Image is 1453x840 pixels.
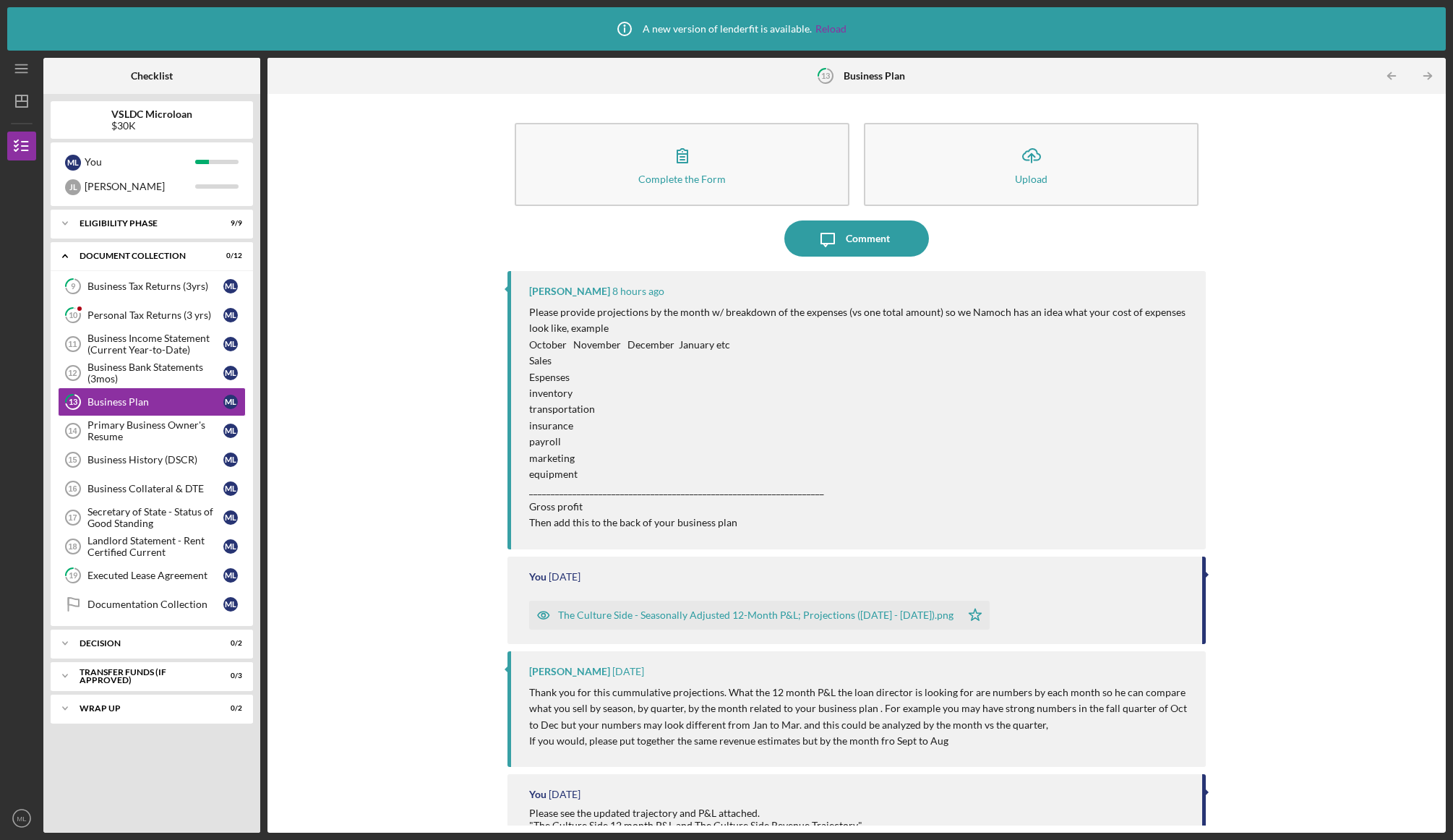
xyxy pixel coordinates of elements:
[223,510,238,525] div: M L
[68,340,77,348] tspan: 11
[612,286,664,297] time: 2025-09-05 13:37
[529,337,1191,353] p: October November December January etc
[529,385,1191,401] p: inventory
[223,308,238,322] div: M L
[85,174,195,199] div: [PERSON_NAME]
[69,311,78,320] tspan: 10
[529,571,547,583] div: You
[216,639,242,648] div: 0 / 2
[223,337,238,351] div: M L
[1015,173,1047,184] div: Upload
[87,396,223,408] div: Business Plan
[529,369,1191,385] p: Espenses
[87,535,223,558] div: Landlord Statement - Rent Certified Current
[529,733,1191,749] p: If you would, please put together the same revenue estimates but by the month fro Sept to Aug
[71,282,76,291] tspan: 9
[815,23,846,35] a: Reload
[68,542,77,551] tspan: 18
[17,815,27,823] text: ML
[529,401,1191,417] p: transportation
[223,453,238,467] div: M L
[80,704,206,713] div: Wrap Up
[69,571,78,580] tspan: 19
[69,398,77,407] tspan: 13
[80,219,206,228] div: Eligibility Phase
[111,120,192,132] div: $30K
[80,252,206,260] div: Document Collection
[85,150,195,174] div: You
[529,466,1191,482] p: equipment
[58,301,246,330] a: 10Personal Tax Returns (3 yrs)ML
[87,361,223,385] div: Business Bank Statements (3mos)
[58,359,246,387] a: 12Business Bank Statements (3mos)ML
[7,804,36,833] button: ML
[216,252,242,260] div: 0 / 12
[529,789,547,800] div: You
[87,599,223,610] div: Documentation Collection
[638,173,726,184] div: Complete the Form
[216,219,242,228] div: 9 / 9
[223,366,238,380] div: M L
[529,418,1191,434] p: insurance
[58,445,246,474] a: 15Business History (DSCR)ML
[87,280,223,292] div: Business Tax Returns (3yrs)
[68,455,77,464] tspan: 15
[223,424,238,438] div: M L
[844,70,905,82] b: Business Plan
[65,155,81,171] div: M L
[529,601,990,630] button: The Culture Side - Seasonally Adjusted 12-Month P&L; Projections ([DATE] - [DATE]).png
[223,568,238,583] div: M L
[223,481,238,496] div: M L
[223,597,238,612] div: M L
[87,483,223,494] div: Business Collateral & DTE
[80,639,206,648] div: Decision
[549,571,580,583] time: 2025-08-28 02:36
[65,179,81,195] div: J L
[612,666,644,677] time: 2025-08-26 03:46
[216,704,242,713] div: 0 / 2
[58,330,246,359] a: 11Business Income Statement (Current Year-to-Date)ML
[68,369,77,377] tspan: 12
[131,70,173,82] b: Checklist
[607,11,846,47] div: A new version of lenderfit is available.
[223,539,238,554] div: M L
[529,482,1191,498] p: ____________________________________________________________________
[529,434,1191,450] p: payroll
[58,272,246,301] a: 9Business Tax Returns (3yrs)ML
[87,309,223,321] div: Personal Tax Returns (3 yrs)
[558,609,953,621] div: The Culture Side - Seasonally Adjusted 12-Month P&L; Projections ([DATE] - [DATE]).png
[58,474,246,503] a: 16Business Collateral & DTEML
[223,279,238,293] div: M L
[87,419,223,442] div: Primary Business Owner's Resume
[515,123,849,206] button: Complete the Form
[784,220,929,257] button: Comment
[529,499,1191,515] p: Gross profit
[68,513,77,522] tspan: 17
[87,454,223,466] div: Business History (DSCR)
[864,123,1199,206] button: Upload
[821,71,830,80] tspan: 13
[529,666,610,677] div: [PERSON_NAME]
[58,590,246,619] a: Documentation CollectionML
[529,807,862,831] div: Please see the updated trajectory and P&L attached. "The Culture Side 12 month P&L and The Cultur...
[529,304,1191,337] p: Please provide projections by the month w/ breakdown of the expenses (vs one total amount) so we ...
[58,561,246,590] a: 19Executed Lease AgreementML
[58,387,246,416] a: 13Business PlanML
[80,668,206,685] div: Transfer Funds (If Approved)
[529,450,1191,466] p: marketing
[529,515,1191,531] p: Then add this to the back of your business plan
[68,484,77,493] tspan: 16
[529,286,610,297] div: [PERSON_NAME]
[549,789,580,800] time: 2025-08-20 21:57
[223,395,238,409] div: M L
[87,333,223,356] div: Business Income Statement (Current Year-to-Date)
[111,108,192,120] b: VSLDC Microloan
[58,532,246,561] a: 18Landlord Statement - Rent Certified CurrentML
[87,570,223,581] div: Executed Lease Agreement
[58,416,246,445] a: 14Primary Business Owner's ResumeML
[58,503,246,532] a: 17Secretary of State - Status of Good StandingML
[529,685,1191,733] p: Thank you for this cummulative projections. What the 12 month P&L the loan director is looking fo...
[68,427,77,435] tspan: 14
[529,353,1191,369] p: Sales
[216,672,242,680] div: 0 / 3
